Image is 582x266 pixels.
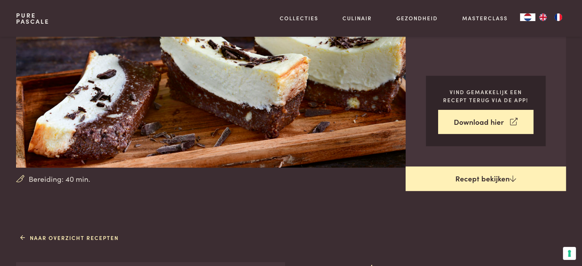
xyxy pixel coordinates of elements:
[551,13,566,21] a: FR
[438,110,533,134] a: Download hier
[535,13,566,21] ul: Language list
[16,12,49,24] a: PurePascale
[520,13,566,21] aside: Language selected: Nederlands
[535,13,551,21] a: EN
[462,14,508,22] a: Masterclass
[342,14,372,22] a: Culinair
[29,173,90,184] span: Bereiding: 40 min.
[406,166,566,191] a: Recept bekijken
[520,13,535,21] a: NL
[20,234,119,242] a: Naar overzicht recepten
[438,88,533,104] p: Vind gemakkelijk een recept terug via de app!
[520,13,535,21] div: Language
[396,14,438,22] a: Gezondheid
[563,247,576,260] button: Uw voorkeuren voor toestemming voor trackingtechnologieën
[280,14,318,22] a: Collecties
